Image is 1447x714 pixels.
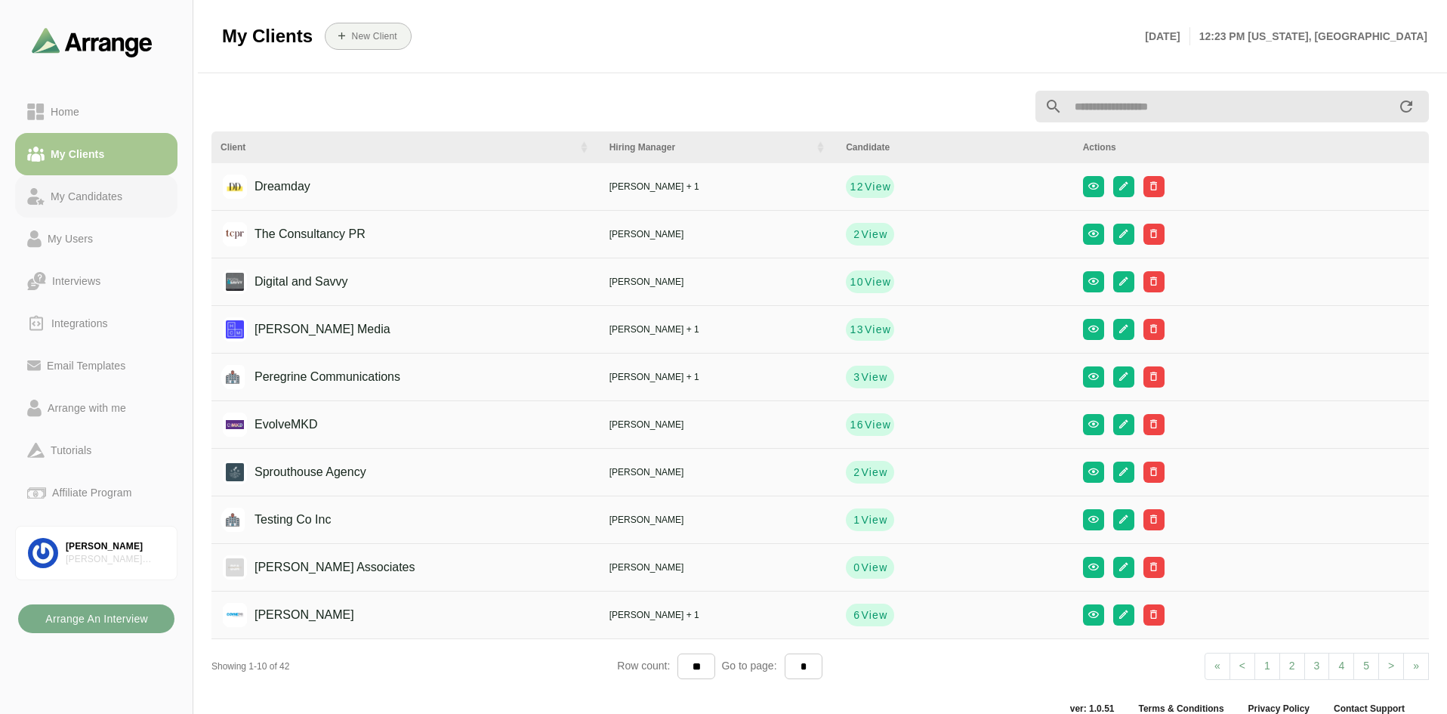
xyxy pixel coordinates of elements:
a: Affiliate Program [15,471,177,514]
a: Next [1378,653,1404,680]
div: Digital and Savvy [231,267,348,296]
div: [PERSON_NAME] [609,513,828,527]
div: [PERSON_NAME] [66,540,165,553]
span: Go to page: [715,660,784,672]
button: 13View [846,318,894,341]
span: View [860,465,887,480]
div: The Consultancy PR [231,220,366,249]
a: Home [15,91,177,133]
div: Sprouthouse Agency [231,458,366,487]
div: Home [45,103,85,121]
a: My Clients [15,133,177,175]
div: [PERSON_NAME] [609,465,828,479]
div: Interviews [46,272,106,290]
span: Row count: [617,660,677,672]
div: Email Templates [41,357,131,375]
div: [PERSON_NAME] Associates [66,553,165,566]
div: [PERSON_NAME] + 1 [609,370,828,384]
img: arrangeai-name-small-logo.4d2b8aee.svg [32,27,153,57]
div: [PERSON_NAME] [609,561,828,574]
a: Next [1403,653,1429,680]
button: 2View [846,223,894,246]
i: appended action [1397,97,1415,116]
div: My Candidates [45,187,128,206]
img: tcpr.jpeg [223,222,247,246]
div: [PERSON_NAME] + 1 [609,180,828,193]
div: [PERSON_NAME] + 1 [609,608,828,622]
span: View [864,322,891,337]
a: [PERSON_NAME][PERSON_NAME] Associates [15,526,177,580]
span: View [864,417,891,432]
img: 1631367050045.jpg [223,270,247,294]
div: [PERSON_NAME] [231,601,354,629]
span: > [1388,660,1394,672]
span: My Clients [222,25,313,48]
button: 12View [846,175,894,198]
span: View [860,227,887,242]
div: EvolveMKD [231,410,318,439]
img: sprouthouseagency_logo.jpg [223,460,247,484]
span: View [864,274,891,289]
div: My Clients [45,145,110,163]
div: [PERSON_NAME] [609,227,828,241]
div: Actions [1083,141,1420,154]
a: Tutorials [15,429,177,471]
strong: 3 [853,369,860,385]
div: Client [221,141,569,154]
div: Showing 1-10 of 42 [211,660,617,673]
div: Tutorials [45,441,97,459]
button: 1View [846,508,894,531]
span: View [864,179,891,194]
a: Email Templates [15,345,177,387]
img: BSA-Logo.jpg [223,555,247,580]
strong: 10 [849,274,863,289]
a: 4 [1328,653,1354,680]
b: New Client [350,31,396,42]
div: Affiliate Program [46,484,137,502]
strong: 13 [849,322,863,337]
b: Arrange An Interview [45,604,148,633]
a: Arrange with me [15,387,177,429]
img: hannah_cranston_media_logo.jpg [223,317,247,342]
div: [PERSON_NAME] [609,418,828,431]
div: Candidate [846,141,1065,154]
strong: 16 [849,417,863,432]
p: [DATE] [1145,27,1189,45]
div: My Users [42,230,99,248]
div: Peregrine Communications [231,363,400,391]
span: View [860,560,887,575]
div: Arrange with me [42,399,132,417]
img: evolvemkd-logo.jpg [223,413,247,437]
strong: 1 [853,512,860,527]
div: [PERSON_NAME] Associates [231,553,415,582]
div: Hiring Manager [609,141,806,154]
img: placeholder logo [221,365,245,389]
a: 5 [1353,653,1379,680]
strong: 2 [853,465,860,480]
span: View [860,512,887,527]
strong: 12 [849,179,863,194]
a: 3 [1304,653,1330,680]
p: 12:23 PM [US_STATE], [GEOGRAPHIC_DATA] [1190,27,1427,45]
a: Interviews [15,260,177,302]
button: 10View [846,270,894,293]
div: [PERSON_NAME] Media [231,315,390,344]
span: View [860,369,887,385]
div: Testing Co Inc [231,505,331,534]
button: 6View [846,604,894,626]
button: 16View [846,413,894,436]
a: 2 [1279,653,1305,680]
div: [PERSON_NAME] [609,275,828,289]
div: Dreamday [231,172,310,201]
button: 2View [846,461,894,484]
div: [PERSON_NAME] + 1 [609,323,828,336]
strong: 0 [853,560,860,575]
img: placeholder logo [221,508,245,532]
strong: 2 [853,227,860,242]
div: Integrations [45,314,114,332]
button: 0View [846,556,894,579]
a: My Users [15,218,177,260]
button: New Client [325,23,412,50]
span: » [1413,660,1419,672]
a: My Candidates [15,175,177,218]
